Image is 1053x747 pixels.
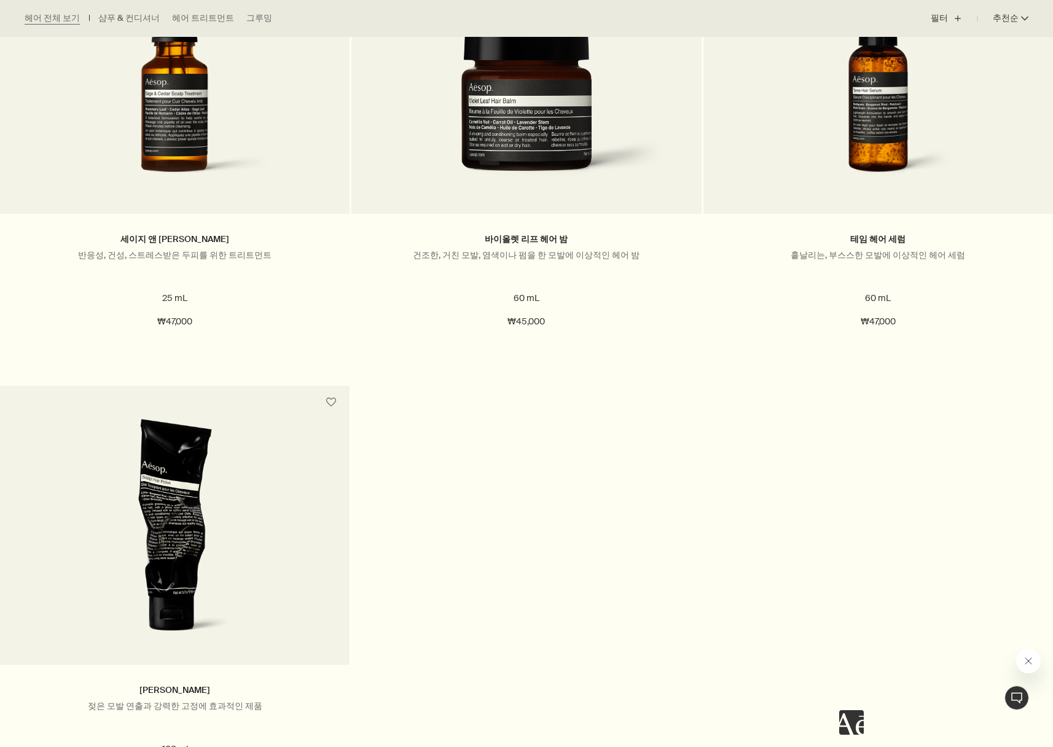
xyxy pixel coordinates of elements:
a: 샴푸 & 컨디셔너 [98,12,160,25]
img: Sculpt Hair Polish in black tube [79,419,271,646]
a: 세이지 앤 [PERSON_NAME] [120,233,229,245]
span: ₩47,000 [861,315,896,329]
button: 위시리스트에 담기 [320,391,342,413]
button: 추천순 [977,4,1028,33]
a: 헤어 트리트먼트 [172,12,234,25]
img: Violet Leaf Hair Balm in amber glass jar [370,29,683,195]
span: 지금 바로 컨설턴트를 통해 맞춤형 제품 상담을 받으실 수 있습니다. [7,26,159,48]
a: 테임 헤어 세럼 [850,233,906,245]
a: [PERSON_NAME] [139,684,210,695]
a: 그루밍 [246,12,272,25]
p: 젖은 모발 연출과 강력한 고정에 효과적인 제품 [18,700,331,712]
span: ₩45,000 [507,315,545,329]
button: 필터 [931,4,977,33]
p: 건조한, 거친 모발, 염색이나 펌을 한 모발에 이상적인 헤어 밤 [370,249,683,261]
div: Aesop님의 말: "지금 바로 컨설턴트를 통해 맞춤형 제품 상담을 받으실 수 있습니다.". 대화를 계속하려면 메시징 창을 엽니다. [839,649,1041,735]
iframe: Aesop의 메시지 닫기 [1016,649,1041,673]
iframe: 내용 없음 [839,710,864,735]
a: 바이올렛 리프 헤어 밤 [485,233,568,245]
p: 흩날리는, 부스스한 모발에 이상적인 헤어 세럼 [722,249,1035,261]
p: 반응성, 건성, 스트레스받은 두피를 위한 트리트먼트 [18,249,331,261]
a: 헤어 전체 보기 [25,12,80,25]
h1: Aesop [7,10,165,20]
span: ₩47,000 [157,315,192,329]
